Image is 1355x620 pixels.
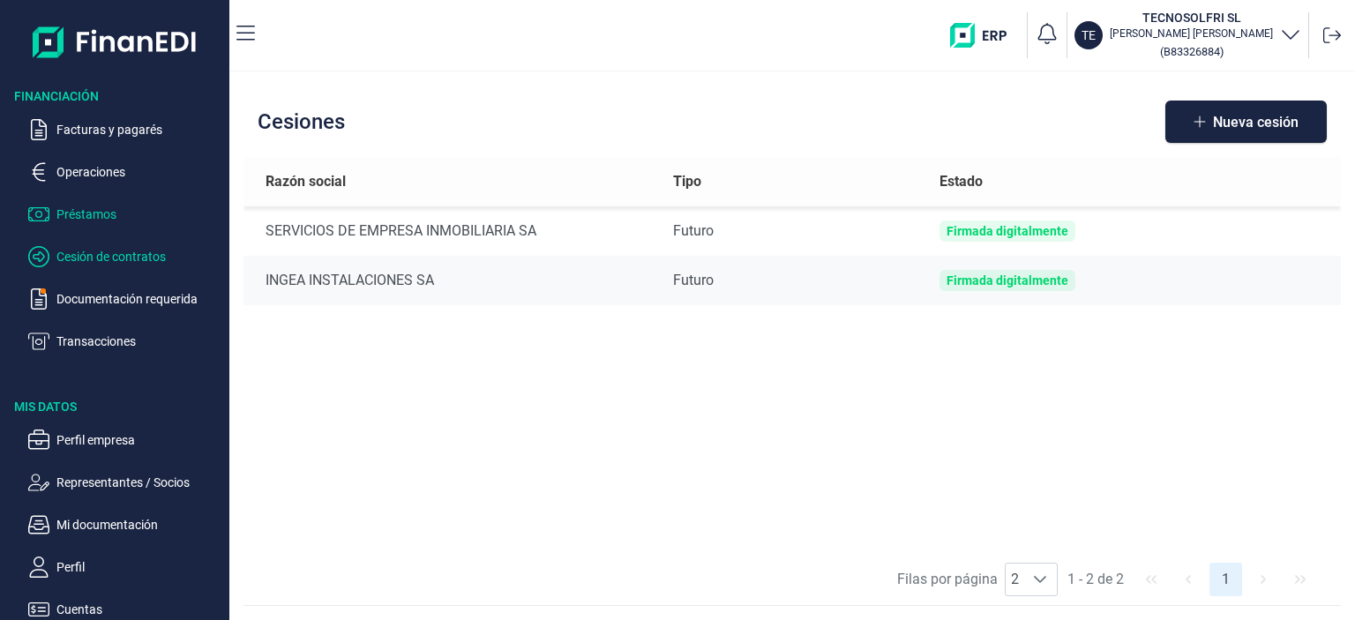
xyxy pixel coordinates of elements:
p: TE [1082,26,1096,44]
p: Mi documentación [56,514,222,535]
p: Operaciones [56,161,222,183]
img: Logo de aplicación [33,14,198,70]
span: Estado [940,171,983,192]
div: Futuro [673,270,911,291]
p: Perfil [56,557,222,578]
button: Documentación requerida [28,288,222,310]
p: Cuentas [56,599,222,620]
small: Copiar cif [1160,45,1224,58]
p: Transacciones [56,331,222,352]
span: 1 - 2 de 2 [1060,563,1131,596]
button: Préstamos [28,204,222,225]
button: TETECNOSOLFRI SL[PERSON_NAME] [PERSON_NAME](B83326884) [1074,9,1301,62]
button: Operaciones [28,161,222,183]
span: Razón social [266,171,346,192]
button: Perfil empresa [28,430,222,451]
button: Perfil [28,557,222,578]
p: Facturas y pagarés [56,119,222,140]
button: Mi documentación [28,514,222,535]
button: Page 1 [1209,563,1243,596]
p: [PERSON_NAME] [PERSON_NAME] [1110,26,1273,41]
button: Nueva cesión [1165,101,1327,143]
span: Filas por página [897,569,998,590]
h3: TECNOSOLFRI SL [1110,9,1273,26]
button: Cesión de contratos [28,246,222,267]
p: Préstamos [56,204,222,225]
div: Firmada digitalmente [947,224,1068,238]
div: SERVICIOS DE EMPRESA INMOBILIARIA SA [266,220,645,242]
button: Facturas y pagarés [28,119,222,140]
p: Representantes / Socios [56,472,222,493]
button: Transacciones [28,331,222,352]
span: Tipo [673,171,701,192]
span: 2 [1006,564,1024,595]
div: Futuro [673,220,911,242]
button: Cuentas [28,599,222,620]
p: Cesión de contratos [56,246,222,267]
img: erp [950,23,1020,48]
p: Documentación requerida [56,288,222,310]
h2: Cesiones [258,109,345,134]
button: Representantes / Socios [28,472,222,493]
div: INGEA INSTALACIONES SA [266,270,645,291]
p: Perfil empresa [56,430,222,451]
span: Nueva cesión [1213,116,1299,129]
div: Firmada digitalmente [947,273,1068,288]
